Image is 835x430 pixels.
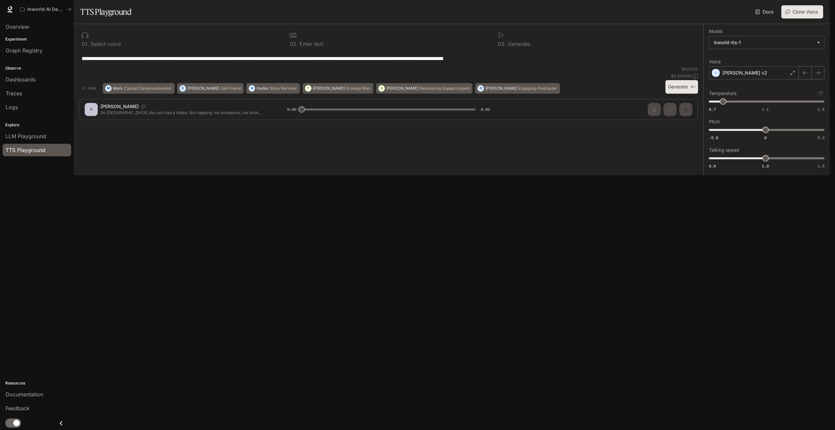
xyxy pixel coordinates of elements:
p: Model [709,29,722,34]
p: Sad Friend [221,86,241,90]
button: T[PERSON_NAME]Grumpy Man [303,83,373,94]
p: [PERSON_NAME] [386,86,418,90]
p: Enter text [298,41,323,46]
p: $ 0.000915 [671,73,691,79]
p: [PERSON_NAME] [485,86,517,90]
p: Grumpy Man [346,86,370,90]
p: Story Narrator [270,86,297,90]
div: D [478,83,484,94]
div: O [180,83,186,94]
p: Mark [113,86,123,90]
p: Temperature [709,91,737,96]
span: -5.0 [709,135,718,140]
p: [PERSON_NAME] [187,86,219,90]
div: M [105,83,111,94]
a: Docs [754,5,776,18]
button: All workspaces [17,3,74,16]
button: Reset to default [817,90,824,97]
p: Voice [709,59,721,64]
p: 0 3 . [498,41,506,46]
button: MMarkCasual Conversationalist [103,83,175,94]
div: inworld-tts-1 [714,39,814,46]
p: 183 / 1000 [681,66,698,72]
span: 1.1 [762,107,769,112]
span: 0.5 [709,163,716,169]
button: D[PERSON_NAME]Engaging Podcaster [475,83,560,94]
p: 0 1 . [82,41,89,46]
p: Pitch [709,119,720,124]
p: Select voice [89,41,121,46]
button: Generate⌘⏎ [665,80,698,94]
p: Talking speed [709,148,739,152]
div: H [249,83,255,94]
button: O[PERSON_NAME]Sad Friend [177,83,244,94]
p: Generate [506,41,530,46]
p: Casual Conversationalist [124,86,172,90]
h1: TTS Playground [80,5,131,18]
button: Clone Voice [781,5,823,18]
div: A [379,83,385,94]
button: A[PERSON_NAME]Reassuring Support Agent [376,83,472,94]
p: Hades [256,86,268,90]
span: 0 [764,135,767,140]
p: Inworld AI Demos [27,7,64,12]
span: 5.0 [818,135,824,140]
p: [PERSON_NAME] [313,86,345,90]
span: 1.0 [762,163,769,169]
span: 1.5 [818,107,824,112]
button: HHadesStory Narrator [246,83,300,94]
button: Hide [79,83,100,94]
span: 0.7 [709,107,716,112]
p: Reassuring Support Agent [419,86,470,90]
span: 1.5 [818,163,824,169]
div: T [305,83,311,94]
p: Engaging Podcaster [519,86,557,90]
div: inworld-tts-1 [709,36,824,49]
p: 0 2 . [290,41,298,46]
p: ⌘⏎ [690,85,695,89]
p: [PERSON_NAME] v2 [722,70,767,76]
